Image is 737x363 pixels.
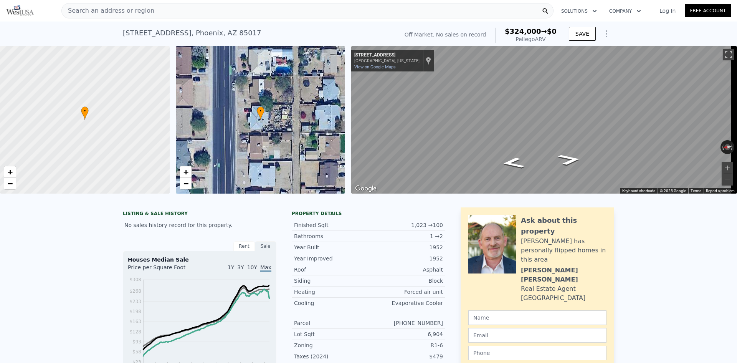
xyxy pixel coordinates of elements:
[685,4,731,17] a: Free Account
[294,266,368,273] div: Roof
[548,151,591,168] path: Go South, N 31st Ave
[650,7,685,15] a: Log In
[294,244,368,251] div: Year Built
[257,108,264,114] span: •
[426,56,431,65] a: Show location on map
[730,140,735,154] button: Rotate clockwise
[294,232,368,240] div: Bathrooms
[129,277,141,282] tspan: $308
[123,28,261,38] div: [STREET_ADDRESS] , Phoenix , AZ 85017
[368,244,443,251] div: 1952
[351,46,737,194] div: Map
[368,232,443,240] div: 1 → 2
[720,140,725,154] button: Rotate counterclockwise
[368,255,443,262] div: 1952
[368,353,443,360] div: $479
[354,65,396,70] a: View on Google Maps
[555,4,603,18] button: Solutions
[294,319,368,327] div: Parcel
[180,166,192,178] a: Zoom in
[353,184,378,194] img: Google
[4,178,16,189] a: Zoom out
[547,27,557,35] span: $0
[521,284,576,293] div: Real Estate Agent
[180,178,192,189] a: Zoom out
[622,188,655,194] button: Keyboard shortcuts
[691,189,701,193] a: Terms
[292,211,445,217] div: Property details
[720,143,735,151] button: Reset the view
[129,309,141,314] tspan: $198
[722,162,733,174] button: Zoom in
[706,189,735,193] a: Report a problem
[468,346,606,360] input: Phone
[128,264,200,276] div: Price per Square Foot
[354,52,420,58] div: [STREET_ADDRESS]
[521,293,585,303] div: [GEOGRAPHIC_DATA]
[132,339,141,345] tspan: $93
[294,353,368,360] div: Taxes (2024)
[294,221,368,229] div: Finished Sqft
[368,277,443,285] div: Block
[505,28,557,35] div: →
[294,277,368,285] div: Siding
[237,264,244,270] span: 3Y
[294,341,368,349] div: Zoning
[521,266,606,284] div: [PERSON_NAME] [PERSON_NAME]
[81,108,89,114] span: •
[569,27,596,41] button: SAVE
[368,319,443,327] div: [PHONE_NUMBER]
[247,264,257,270] span: 10Y
[129,299,141,304] tspan: $233
[132,349,141,355] tspan: $58
[128,256,271,264] div: Houses Median Sale
[368,288,443,296] div: Forced air unit
[521,215,606,237] div: Ask about this property
[294,299,368,307] div: Cooling
[62,6,154,15] span: Search an address or region
[353,184,378,194] a: Open this area in Google Maps (opens a new window)
[228,264,234,270] span: 1Y
[492,155,534,171] path: Go North, N 31st Ave
[660,189,686,193] span: © 2025 Google
[354,58,420,63] div: [GEOGRAPHIC_DATA], [US_STATE]
[8,167,13,177] span: +
[368,330,443,338] div: 6,904
[129,329,141,335] tspan: $128
[722,174,733,186] button: Zoom out
[368,266,443,273] div: Asphalt
[368,221,443,229] div: 1,023 → 100
[521,237,606,264] div: [PERSON_NAME] has personally flipped homes in this area
[599,26,614,41] button: Show Options
[468,310,606,325] input: Name
[368,341,443,349] div: R1-6
[294,255,368,262] div: Year Improved
[260,264,271,272] span: Max
[368,299,443,307] div: Evaporative Cooler
[351,46,737,194] div: Street View
[123,211,276,218] div: LISTING & SALE HISTORY
[294,288,368,296] div: Heating
[123,218,276,232] div: No sales history record for this property.
[505,35,557,43] div: Pellego ARV
[294,330,368,338] div: Lot Sqft
[4,166,16,178] a: Zoom in
[183,179,188,188] span: −
[405,31,486,38] div: Off Market. No sales on record
[129,319,141,324] tspan: $163
[505,27,541,35] span: $324,000
[233,241,255,251] div: Rent
[603,4,647,18] button: Company
[257,106,264,120] div: •
[723,49,734,60] button: Toggle fullscreen view
[468,328,606,343] input: Email
[255,241,276,251] div: Sale
[183,167,188,177] span: +
[81,106,89,120] div: •
[8,179,13,188] span: −
[6,5,34,16] img: Pellego
[129,288,141,294] tspan: $268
